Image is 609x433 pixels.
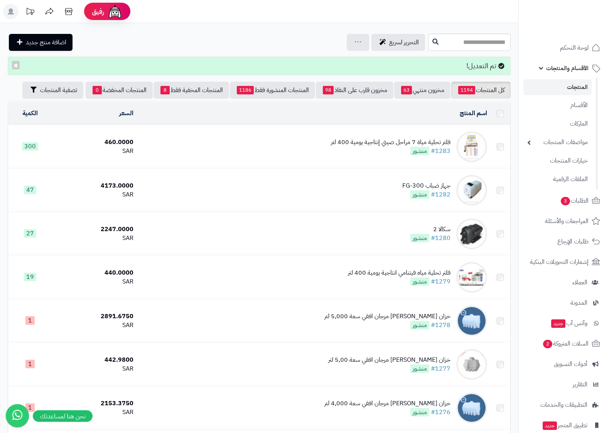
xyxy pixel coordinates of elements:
a: #1280 [431,233,450,243]
span: 1 [25,316,35,325]
a: الأقسام [523,97,592,114]
a: المنتجات المخفضة0 [86,82,153,99]
a: لوحة التحكم [523,39,604,57]
span: الأقسام والمنتجات [546,63,589,74]
span: التحرير لسريع [389,38,419,47]
span: تطبيق المتجر [542,420,587,431]
img: خزان المهيدب مرجان افقي سعة 5,000 لتر [456,305,487,336]
img: ai-face.png [107,4,123,19]
span: اضافة منتج جديد [26,38,66,47]
span: 27 [24,229,36,238]
div: SAR [55,408,133,417]
span: جديد [551,319,565,328]
a: مواصفات المنتجات [523,134,592,151]
div: 2153.3750 [55,399,133,408]
a: مخزون قارب على النفاذ98 [316,82,393,99]
div: خزان [PERSON_NAME] مرجان افقي سعة 5,000 لتر [324,312,450,321]
img: فلتر تحلية مياه فيتنامي انتاجية يومية 400 لتر [456,262,487,293]
div: 460.0000 [55,138,133,147]
a: #1278 [431,321,450,330]
a: التطبيقات والخدمات [523,396,604,414]
span: منشور [410,147,429,155]
a: المنتجات المنشورة فقط1186 [230,82,315,99]
a: العملاء [523,273,604,292]
div: 2247.0000 [55,225,133,234]
a: #1276 [431,408,450,417]
button: تصفية المنتجات [22,82,83,99]
span: منشور [410,190,429,199]
a: اضافة منتج جديد [9,34,73,51]
span: 0 [93,86,102,94]
a: إشعارات التحويلات البنكية [523,253,604,271]
div: SAR [55,321,133,330]
div: SAR [55,364,133,373]
div: سكالا 2 [410,225,450,234]
a: #1283 [431,146,450,156]
a: الطلبات3 [523,191,604,210]
a: تحديثات المنصة [20,4,40,21]
span: 98 [323,86,334,94]
span: 47 [24,186,36,194]
img: سكالا 2 [456,218,487,249]
a: الماركات [523,116,592,132]
a: المراجعات والأسئلة [523,212,604,230]
img: فلتر تحلية مياة 7 مراحل صيني إنتاجية يومية 400 لتر [456,131,487,162]
div: SAR [55,234,133,243]
span: 1186 [237,86,254,94]
a: التحرير لسريع [371,34,425,51]
span: المدونة [570,297,587,308]
span: 63 [401,86,412,94]
a: اسم المنتج [460,109,487,118]
img: خزان المهيدب مرجان افقي سعة 5,00 لتر [456,349,487,380]
span: طلبات الإرجاع [557,236,589,247]
span: العملاء [572,277,587,288]
span: إشعارات التحويلات البنكية [530,257,589,267]
div: خزان [PERSON_NAME] مرجان افقي سعة 5,00 لتر [328,356,450,364]
div: 2891.6750 [55,312,133,321]
span: التقارير [573,379,587,390]
span: السلات المتروكة [542,338,589,349]
div: فلتر تحلية مياة 7 مراحل صيني إنتاجية يومية 400 لتر [331,138,450,147]
span: 1 [25,360,35,368]
span: 8 [160,86,170,94]
div: SAR [55,147,133,156]
a: خيارات المنتجات [523,153,592,169]
a: كل المنتجات1194 [451,82,511,99]
div: تم التعديل! [8,57,511,75]
span: منشور [410,408,429,416]
span: جديد [543,421,557,430]
span: أدوات التسويق [554,359,587,369]
a: #1282 [431,190,450,199]
span: تصفية المنتجات [40,86,77,95]
div: جهاز ضباب FG-300 [402,181,450,190]
a: المنتجات [523,79,592,95]
div: فلتر تحلية مياه فيتنامي انتاجية يومية 400 لتر [348,269,450,277]
span: منشور [410,321,429,329]
span: رفيق [92,7,104,16]
span: 1 [25,403,35,412]
span: منشور [410,364,429,373]
div: 4173.0000 [55,181,133,190]
span: الطلبات [560,195,589,206]
span: 19 [24,273,36,281]
a: #1277 [431,364,450,373]
a: السعر [119,109,133,118]
a: المدونة [523,294,604,312]
span: 300 [22,142,38,151]
a: أدوات التسويق [523,355,604,373]
span: 1194 [458,86,475,94]
img: جهاز ضباب FG-300 [456,175,487,206]
span: لوحة التحكم [560,42,589,53]
a: الكمية [22,109,38,118]
img: خزان المهيدب مرجان افقي سعة 4,000 لتر [456,393,487,423]
button: × [12,61,20,69]
div: خزان [PERSON_NAME] مرجان افقي سعة 4,000 لتر [324,399,450,408]
span: 2 [543,340,552,348]
div: SAR [55,277,133,286]
a: المنتجات المخفية فقط8 [154,82,229,99]
div: 440.0000 [55,269,133,277]
span: المراجعات والأسئلة [545,216,589,227]
span: منشور [410,234,429,242]
div: SAR [55,190,133,199]
a: #1279 [431,277,450,286]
